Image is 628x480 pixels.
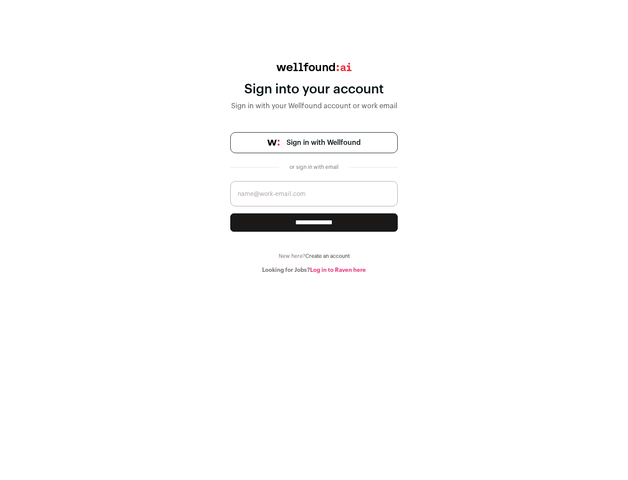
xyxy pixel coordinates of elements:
[230,82,398,97] div: Sign into your account
[230,101,398,111] div: Sign in with your Wellfound account or work email
[286,164,342,171] div: or sign in with email
[276,63,352,71] img: wellfound:ai
[230,267,398,274] div: Looking for Jobs?
[305,254,350,259] a: Create an account
[230,181,398,206] input: name@work-email.com
[230,253,398,260] div: New here?
[267,140,280,146] img: wellfound-symbol-flush-black-fb3c872781a75f747ccb3a119075da62bfe97bd399995f84a933054e44a575c4.png
[287,137,361,148] span: Sign in with Wellfound
[230,132,398,153] a: Sign in with Wellfound
[310,267,366,273] a: Log in to Raven here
